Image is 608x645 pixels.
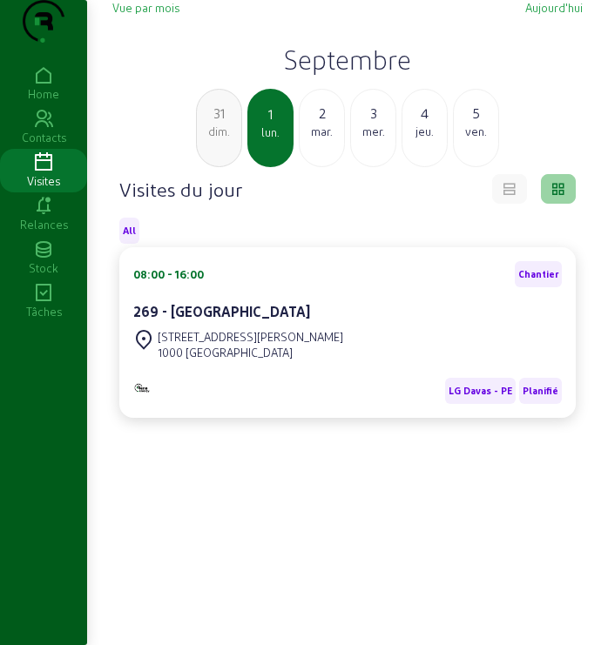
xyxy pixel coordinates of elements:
span: Vue par mois [112,1,179,14]
div: 4 [402,103,447,124]
div: mar. [300,124,344,139]
div: 3 [351,103,395,124]
div: [STREET_ADDRESS][PERSON_NAME] [158,329,343,345]
div: ven. [454,124,498,139]
div: 5 [454,103,498,124]
div: 08:00 - 16:00 [133,266,204,282]
span: Planifié [523,385,558,397]
h2: Septembre [112,44,583,75]
h4: Visites du jour [119,177,242,201]
span: Chantier [518,268,558,280]
span: LG Davas - PE [449,385,512,397]
div: 1 [249,104,292,124]
div: jeu. [402,124,447,139]
div: lun. [249,124,292,140]
div: 31 [197,103,241,124]
div: 1000 [GEOGRAPHIC_DATA] [158,345,343,360]
div: 2 [300,103,344,124]
div: dim. [197,124,241,139]
span: All [123,225,136,237]
div: mer. [351,124,395,139]
span: Aujourd'hui [525,1,583,14]
img: B2B - PVELEC [133,382,151,393]
cam-card-title: 269 - [GEOGRAPHIC_DATA] [133,303,310,319]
